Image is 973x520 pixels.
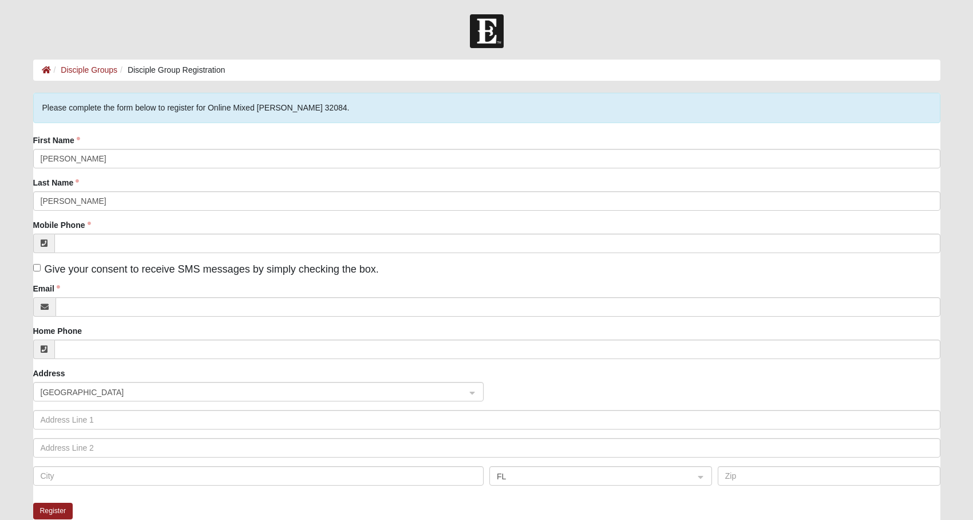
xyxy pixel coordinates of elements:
div: Please complete the form below to register for Online Mixed [PERSON_NAME] 32084. [33,93,940,123]
label: Last Name [33,177,80,188]
input: City [33,466,484,486]
input: Zip [718,466,940,486]
button: Register [33,503,73,519]
label: Mobile Phone [33,219,91,231]
span: United States [41,386,456,399]
li: Disciple Group Registration [117,64,225,76]
label: Home Phone [33,325,82,337]
label: Address [33,368,65,379]
span: FL [497,470,684,483]
img: Church of Eleven22 Logo [470,14,504,48]
input: Give your consent to receive SMS messages by simply checking the box. [33,264,41,271]
label: First Name [33,135,80,146]
input: Address Line 2 [33,438,940,458]
span: Give your consent to receive SMS messages by simply checking the box. [45,263,379,275]
input: Address Line 1 [33,410,940,430]
label: Email [33,283,60,294]
a: Disciple Groups [61,65,117,74]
